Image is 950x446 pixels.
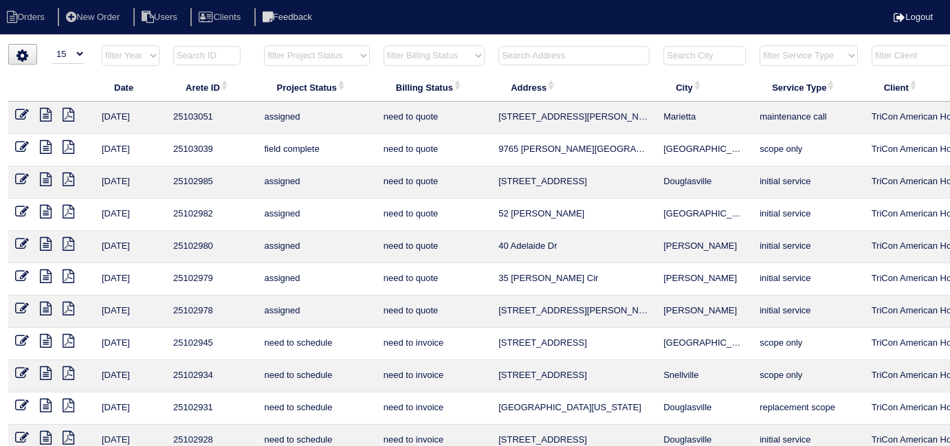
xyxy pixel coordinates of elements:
td: [DATE] [95,263,166,296]
li: Clients [190,8,252,27]
td: 25102979 [166,263,257,296]
td: [DATE] [95,102,166,134]
td: field complete [257,134,376,166]
td: 25102985 [166,166,257,199]
th: Address: activate to sort column ascending [491,73,656,102]
td: 25103039 [166,134,257,166]
td: [GEOGRAPHIC_DATA] [656,134,753,166]
td: [DATE] [95,166,166,199]
td: [STREET_ADDRESS][PERSON_NAME] [491,102,656,134]
td: [DATE] [95,231,166,263]
td: Douglasville [656,166,753,199]
a: Users [133,12,188,22]
td: [GEOGRAPHIC_DATA] [656,328,753,360]
td: need to quote [377,166,491,199]
th: Billing Status: activate to sort column ascending [377,73,491,102]
th: Project Status: activate to sort column ascending [257,73,376,102]
td: [DATE] [95,296,166,328]
td: Snellville [656,360,753,392]
td: [GEOGRAPHIC_DATA][US_STATE] [491,392,656,425]
td: 52 [PERSON_NAME] [491,199,656,231]
td: [GEOGRAPHIC_DATA] [656,199,753,231]
td: replacement scope [753,392,864,425]
td: [STREET_ADDRESS][PERSON_NAME] [491,296,656,328]
td: need to quote [377,134,491,166]
td: 40 Adelaide Dr [491,231,656,263]
th: Arete ID: activate to sort column ascending [166,73,257,102]
td: initial service [753,199,864,231]
td: [DATE] [95,199,166,231]
input: Search Address [498,46,650,65]
th: Service Type: activate to sort column ascending [753,73,864,102]
td: maintenance call [753,102,864,134]
td: [DATE] [95,360,166,392]
td: scope only [753,360,864,392]
input: Search ID [173,46,241,65]
td: need to quote [377,263,491,296]
input: Search City [663,46,746,65]
td: 9765 [PERSON_NAME][GEOGRAPHIC_DATA] [491,134,656,166]
td: need to invoice [377,360,491,392]
td: [DATE] [95,328,166,360]
td: [STREET_ADDRESS] [491,328,656,360]
td: assigned [257,102,376,134]
a: Logout [894,12,933,22]
td: 25102934 [166,360,257,392]
td: need to quote [377,199,491,231]
td: need to quote [377,296,491,328]
td: need to invoice [377,392,491,425]
td: need to quote [377,102,491,134]
td: assigned [257,296,376,328]
td: 25102931 [166,392,257,425]
td: need to invoice [377,328,491,360]
td: initial service [753,263,864,296]
td: 25102980 [166,231,257,263]
td: [DATE] [95,392,166,425]
li: Feedback [254,8,323,27]
li: New Order [58,8,131,27]
a: New Order [58,12,131,22]
td: assigned [257,231,376,263]
td: assigned [257,166,376,199]
td: initial service [753,231,864,263]
td: scope only [753,134,864,166]
td: [PERSON_NAME] [656,296,753,328]
td: [PERSON_NAME] [656,231,753,263]
td: [DATE] [95,134,166,166]
td: need to schedule [257,360,376,392]
td: assigned [257,199,376,231]
a: Clients [190,12,252,22]
th: City: activate to sort column ascending [656,73,753,102]
th: Date [95,73,166,102]
td: 25102982 [166,199,257,231]
td: need to schedule [257,328,376,360]
td: initial service [753,166,864,199]
td: 25102945 [166,328,257,360]
td: need to schedule [257,392,376,425]
td: 25103051 [166,102,257,134]
td: initial service [753,296,864,328]
li: Users [133,8,188,27]
td: Marietta [656,102,753,134]
td: Douglasville [656,392,753,425]
td: assigned [257,263,376,296]
td: scope only [753,328,864,360]
td: [STREET_ADDRESS] [491,360,656,392]
td: need to quote [377,231,491,263]
td: [STREET_ADDRESS] [491,166,656,199]
td: [PERSON_NAME] [656,263,753,296]
td: 35 [PERSON_NAME] Cir [491,263,656,296]
td: 25102978 [166,296,257,328]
